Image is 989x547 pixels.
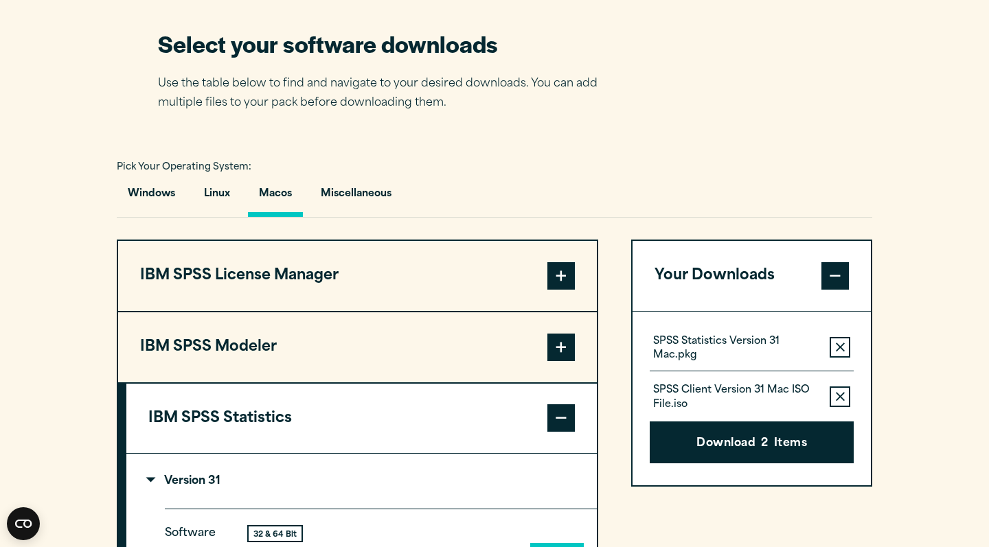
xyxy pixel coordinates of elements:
[633,241,871,311] button: Your Downloads
[650,421,854,464] button: Download2Items
[761,435,768,453] span: 2
[126,384,597,454] button: IBM SPSS Statistics
[118,241,597,311] button: IBM SPSS License Manager
[653,335,819,362] p: SPSS Statistics Version 31 Mac.pkg
[633,311,871,486] div: Your Downloads
[249,526,302,541] div: 32 & 64 Bit
[193,178,241,217] button: Linux
[310,178,402,217] button: Miscellaneous
[117,163,251,172] span: Pick Your Operating System:
[126,454,597,509] summary: Version 31
[653,384,819,411] p: SPSS Client Version 31 Mac ISO File.iso
[158,28,618,59] h2: Select your software downloads
[7,507,40,540] button: Open CMP widget
[158,74,618,114] p: Use the table below to find and navigate to your desired downloads. You can add multiple files to...
[118,312,597,382] button: IBM SPSS Modeler
[248,178,303,217] button: Macos
[148,476,220,487] p: Version 31
[117,178,186,217] button: Windows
